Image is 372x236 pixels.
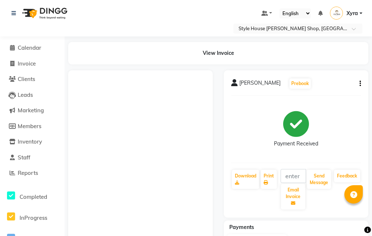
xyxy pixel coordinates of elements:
[20,193,47,200] span: Completed
[18,60,36,67] span: Invoice
[289,78,311,89] button: Prebook
[347,10,358,17] span: Xyra
[2,60,63,68] a: Invoice
[330,7,343,20] img: Xyra
[2,106,63,115] a: Marketing
[20,214,47,221] span: InProgress
[281,169,306,183] input: enter email
[229,224,254,230] span: Payments
[307,170,331,189] button: Send Message
[18,169,38,176] span: Reports
[239,79,281,89] span: [PERSON_NAME]
[2,122,63,131] a: Members
[274,140,318,148] div: Payment Received
[2,75,63,84] a: Clients
[232,170,259,189] a: Download
[2,44,63,52] a: Calendar
[2,169,63,177] a: Reports
[341,207,365,229] iframe: chat widget
[334,170,360,182] a: Feedback
[18,123,41,130] span: Members
[68,42,368,64] div: View Invoice
[18,75,35,82] span: Clients
[18,154,30,161] span: Staff
[2,138,63,146] a: Inventory
[18,91,33,98] span: Leads
[19,3,69,24] img: logo
[18,44,41,51] span: Calendar
[18,138,42,145] span: Inventory
[281,184,305,209] button: Email Invoice
[2,154,63,162] a: Staff
[261,170,277,189] a: Print
[18,107,44,114] span: Marketing
[2,91,63,99] a: Leads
